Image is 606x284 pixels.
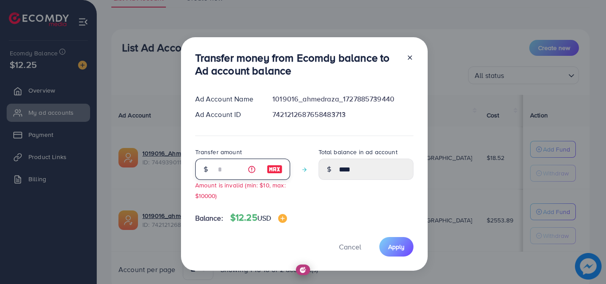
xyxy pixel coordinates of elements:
div: Ad Account Name [188,94,266,104]
h3: Transfer money from Ecomdy balance to Ad account balance [195,51,399,77]
h4: $12.25 [230,212,287,223]
div: 1019016_ahmedraza_1727885739440 [265,94,420,104]
div: 7421212687658483713 [265,109,420,120]
span: Apply [388,242,405,251]
label: Total balance in ad account [319,148,397,156]
div: Ad Account ID [188,109,266,120]
img: image [267,164,283,175]
button: Cancel [328,237,372,256]
label: Transfer amount [195,148,242,156]
small: Amount is invalid (min: $10, max: $10000) [195,181,286,199]
span: Balance: [195,213,223,223]
img: image [278,214,287,223]
button: Apply [379,237,413,256]
span: USD [257,213,271,223]
span: Cancel [339,242,361,252]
